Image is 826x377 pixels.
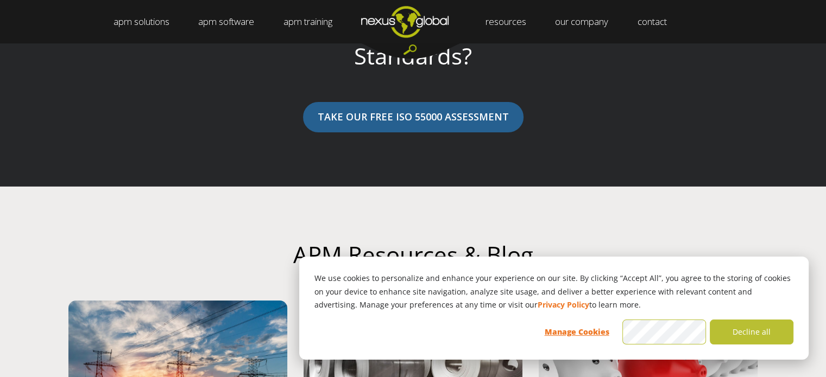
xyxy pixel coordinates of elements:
[622,320,706,344] button: Accept all
[538,298,589,312] a: Privacy Policy
[303,102,524,132] a: TAKE OUR FREE ISO 55000 ASSESSMENT
[710,320,793,344] button: Decline all
[535,320,619,344] button: Manage Cookies
[314,272,793,312] p: We use cookies to personalize and enhance your experience on our site. By clicking “Accept All”, ...
[299,257,809,360] div: Cookie banner
[68,241,758,268] h2: APM Resources & Blog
